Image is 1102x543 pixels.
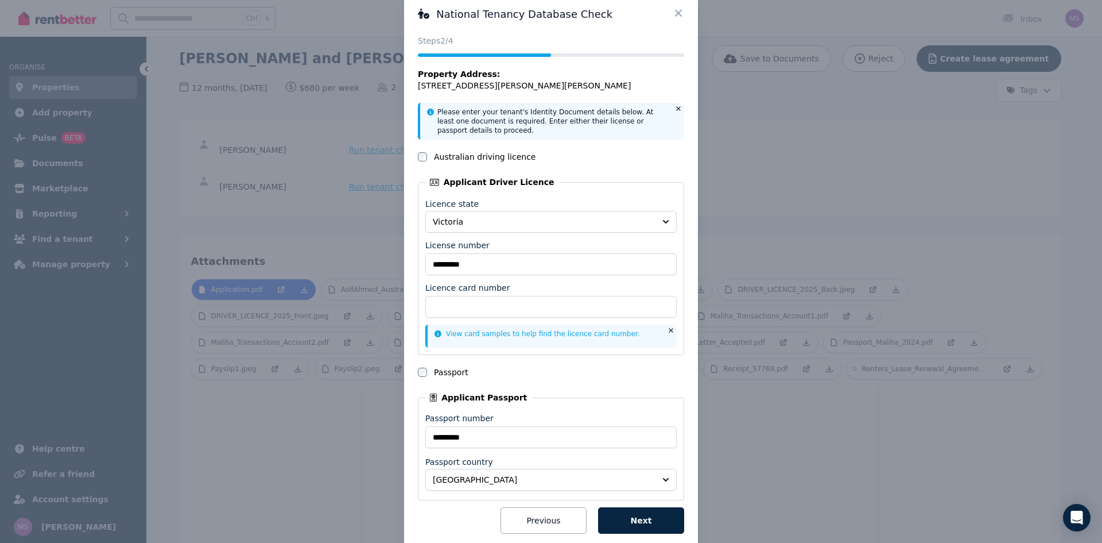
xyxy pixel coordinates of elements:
[418,35,684,47] p: Steps 2 /4
[425,392,531,403] legend: Applicant Passport
[418,7,684,21] h3: National Tenancy Database Check
[433,474,653,486] span: [GEOGRAPHIC_DATA]
[1063,504,1091,532] div: Open Intercom Messenger
[425,240,490,251] label: License number
[425,457,493,467] label: Passport country
[425,211,677,233] button: Victoria
[433,216,653,228] span: Victoria
[418,80,631,91] span: [STREET_ADDRESS][PERSON_NAME][PERSON_NAME]
[425,199,479,209] label: Licence state
[425,413,494,424] label: Passport number
[418,70,500,79] span: Property Address:
[598,507,684,534] button: Next
[434,151,536,163] label: Australian driving licence
[425,176,559,188] legend: Applicant Driver Licence
[425,469,677,491] button: [GEOGRAPHIC_DATA]
[425,282,510,294] label: Licence card number
[437,107,668,135] p: Please enter your tenant's Identity Document details below. At least one document is required. En...
[500,507,587,534] button: Previous
[434,367,468,378] label: Passport
[434,330,640,338] a: View card samples to help find the licence card number.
